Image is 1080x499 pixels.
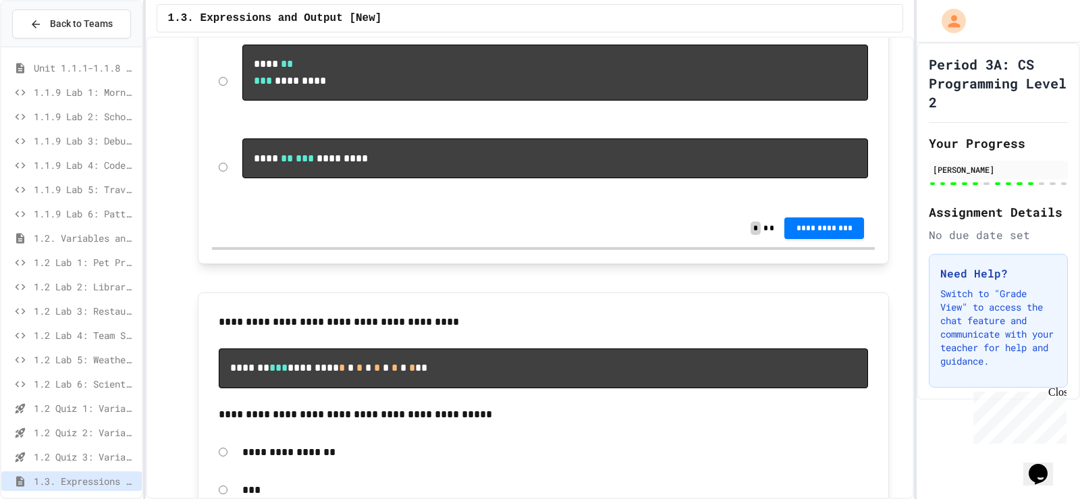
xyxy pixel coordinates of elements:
[940,265,1056,282] h3: Need Help?
[929,134,1068,153] h2: Your Progress
[34,425,136,440] span: 1.2 Quiz 2: Variables and Data Types
[34,182,136,196] span: 1.1.9 Lab 5: Travel Route Debugger
[50,17,113,31] span: Back to Teams
[34,328,136,342] span: 1.2 Lab 4: Team Stats Calculator
[34,255,136,269] span: 1.2 Lab 1: Pet Profile Fix
[34,352,136,367] span: 1.2 Lab 5: Weather Station Debugger
[34,109,136,124] span: 1.1.9 Lab 2: School Announcements
[34,158,136,172] span: 1.1.9 Lab 4: Code Assembly Challenge
[34,377,136,391] span: 1.2 Lab 6: Scientific Calculator
[34,207,136,221] span: 1.1.9 Lab 6: Pattern Detective
[929,55,1068,111] h1: Period 3A: CS Programming Level 2
[34,304,136,318] span: 1.2 Lab 3: Restaurant Order System
[940,287,1056,368] p: Switch to "Grade View" to access the chat feature and communicate with your teacher for help and ...
[34,85,136,99] span: 1.1.9 Lab 1: Morning Routine Fix
[927,5,969,36] div: My Account
[34,231,136,245] span: 1.2. Variables and Data Types
[34,61,136,75] span: Unit 1.1.1-1.1.8 Introduction to Algorithms, Programming and Compilers
[929,203,1068,221] h2: Assignment Details
[168,10,382,26] span: 1.3. Expressions and Output [New]
[34,401,136,415] span: 1.2 Quiz 1: Variables and Data Types
[34,134,136,148] span: 1.1.9 Lab 3: Debug Assembly
[34,280,136,294] span: 1.2 Lab 2: Library Card Creator
[1023,445,1066,485] iframe: chat widget
[34,474,136,488] span: 1.3. Expressions and Output [New]
[929,227,1068,243] div: No due date set
[12,9,131,38] button: Back to Teams
[34,450,136,464] span: 1.2 Quiz 3: Variables and Data Types
[968,386,1066,444] iframe: chat widget
[933,163,1064,176] div: [PERSON_NAME]
[5,5,93,86] div: Chat with us now!Close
